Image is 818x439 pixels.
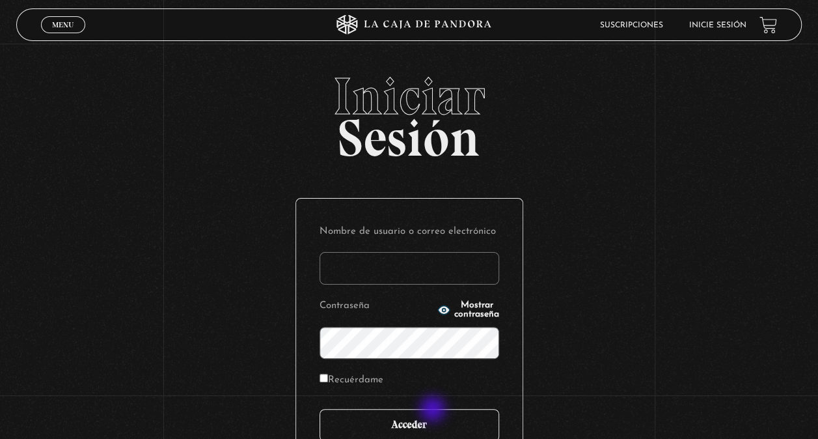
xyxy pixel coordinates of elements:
a: Inicie sesión [689,21,746,29]
label: Nombre de usuario o correo electrónico [320,222,499,242]
span: Iniciar [16,70,802,122]
a: View your shopping cart [759,16,777,34]
a: Suscripciones [600,21,663,29]
span: Cerrar [48,32,79,41]
label: Contraseña [320,296,434,317]
span: Menu [52,21,74,29]
h2: Sesión [16,70,802,154]
input: Recuérdame [320,374,328,382]
button: Mostrar contraseña [437,301,499,319]
span: Mostrar contraseña [454,301,499,319]
label: Recuérdame [320,371,383,391]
